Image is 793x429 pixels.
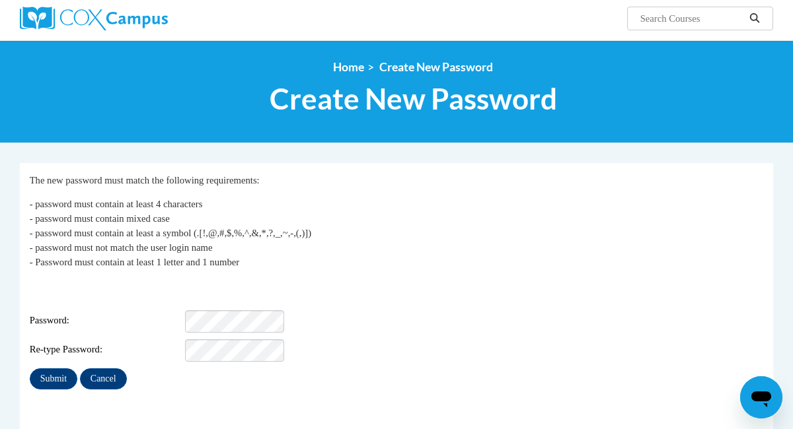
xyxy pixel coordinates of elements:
[30,368,77,389] input: Submit
[30,313,183,328] span: Password:
[639,11,745,26] input: Search Courses
[30,175,260,185] span: The new password must match the following requirements:
[30,199,311,267] span: - password must contain at least 4 characters - password must contain mixed case - password must ...
[333,60,364,74] a: Home
[80,368,127,389] input: Cancel
[20,7,258,30] a: Cox Campus
[270,81,557,116] span: Create New Password
[740,376,782,418] iframe: Button to launch messaging window
[30,343,183,357] span: Re-type Password:
[379,60,493,74] span: Create New Password
[20,7,168,30] img: Cox Campus
[745,11,765,26] button: Search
